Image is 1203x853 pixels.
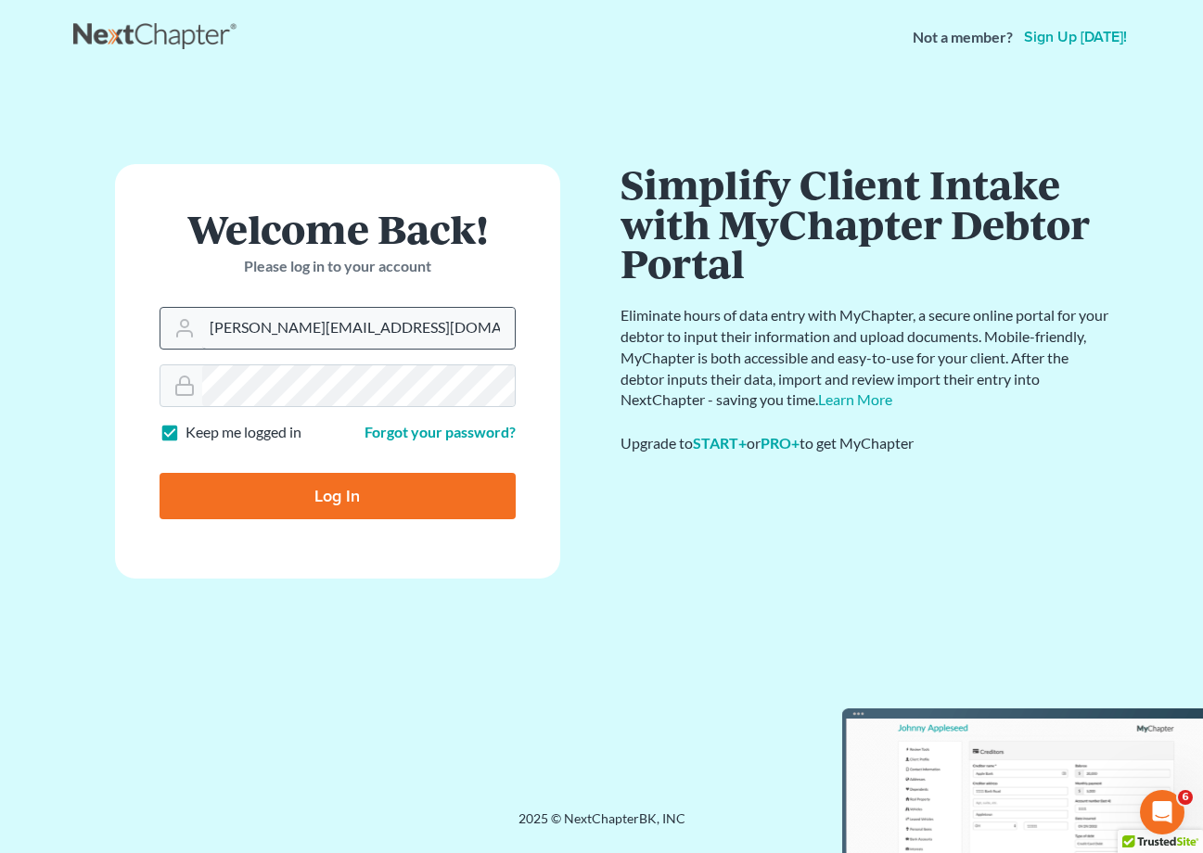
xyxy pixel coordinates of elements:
[818,390,892,408] a: Learn More
[693,434,747,452] a: START+
[73,809,1131,843] div: 2025 © NextChapterBK, INC
[160,473,516,519] input: Log In
[621,164,1112,283] h1: Simplify Client Intake with MyChapter Debtor Portal
[621,433,1112,454] div: Upgrade to or to get MyChapter
[761,434,800,452] a: PRO+
[913,27,1013,48] strong: Not a member?
[365,423,516,440] a: Forgot your password?
[186,422,301,443] label: Keep me logged in
[202,308,515,349] input: Email Address
[160,209,516,248] h1: Welcome Back!
[1140,790,1184,834] iframe: Intercom live chat
[160,256,516,277] p: Please log in to your account
[1020,30,1131,45] a: Sign up [DATE]!
[621,305,1112,411] p: Eliminate hours of data entry with MyChapter, a secure online portal for your debtor to input the...
[1178,790,1193,805] span: 6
